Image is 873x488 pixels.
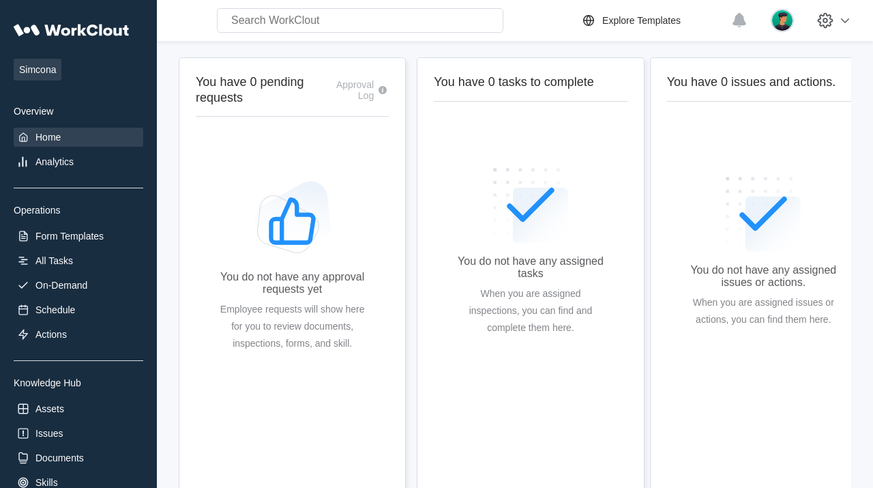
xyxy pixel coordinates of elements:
div: Employee requests will show here for you to review documents, inspections, forms, and skill. [218,301,367,352]
h2: You have 0 issues and actions. [667,74,860,90]
div: Knowledge Hub [14,377,143,388]
div: Overview [14,106,143,117]
div: You do not have any assigned issues or actions. [689,264,838,289]
div: When you are assigned issues or actions, you can find them here. [689,294,838,328]
input: Search WorkClout [217,8,503,33]
a: Explore Templates [580,12,724,29]
a: Documents [14,448,143,468]
div: Explore Templates [602,15,681,26]
div: Documents [35,453,84,463]
h2: You have 0 pending requests [196,74,327,105]
a: Analytics [14,152,143,171]
div: All Tasks [35,255,73,266]
a: Issues [14,424,143,443]
div: Assets [35,403,64,414]
div: When you are assigned inspections, you can find and complete them here. [456,285,605,336]
a: All Tasks [14,251,143,270]
span: Simcona [14,59,61,81]
div: Operations [14,205,143,216]
div: Actions [35,329,67,340]
div: Form Templates [35,231,104,242]
a: On-Demand [14,276,143,295]
a: Assets [14,399,143,418]
a: Form Templates [14,227,143,246]
div: On-Demand [35,280,87,291]
a: Schedule [14,300,143,319]
div: Home [35,132,61,143]
h2: You have 0 tasks to complete [434,74,627,90]
a: Home [14,128,143,147]
a: Actions [14,325,143,344]
div: Analytics [35,156,74,167]
div: You do not have any approval requests yet [218,271,367,296]
div: Approval Log [327,79,374,101]
div: Schedule [35,304,75,315]
img: user.png [771,9,794,32]
div: You do not have any assigned tasks [456,255,605,280]
div: Issues [35,428,63,439]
